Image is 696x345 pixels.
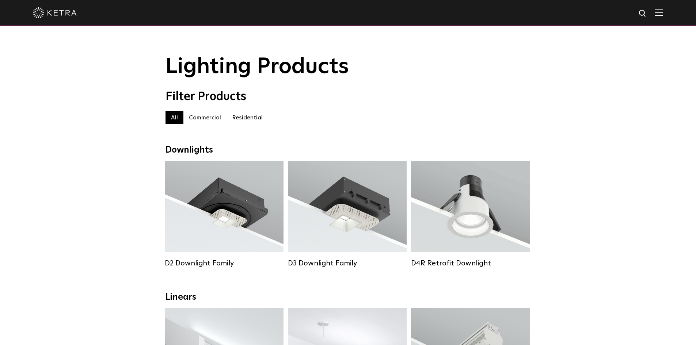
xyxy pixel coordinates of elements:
[638,9,647,18] img: search icon
[166,56,349,78] span: Lighting Products
[227,111,268,124] label: Residential
[655,9,663,16] img: Hamburger%20Nav.svg
[411,161,530,268] a: D4R Retrofit Downlight Lumen Output:800Colors:White / BlackBeam Angles:15° / 25° / 40° / 60°Watta...
[166,292,531,303] div: Linears
[411,259,530,268] div: D4R Retrofit Downlight
[183,111,227,124] label: Commercial
[166,145,531,156] div: Downlights
[288,259,407,268] div: D3 Downlight Family
[288,161,407,268] a: D3 Downlight Family Lumen Output:700 / 900 / 1100Colors:White / Black / Silver / Bronze / Paintab...
[33,7,77,18] img: ketra-logo-2019-white
[165,259,284,268] div: D2 Downlight Family
[166,90,531,104] div: Filter Products
[165,161,284,268] a: D2 Downlight Family Lumen Output:1200Colors:White / Black / Gloss Black / Silver / Bronze / Silve...
[166,111,183,124] label: All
